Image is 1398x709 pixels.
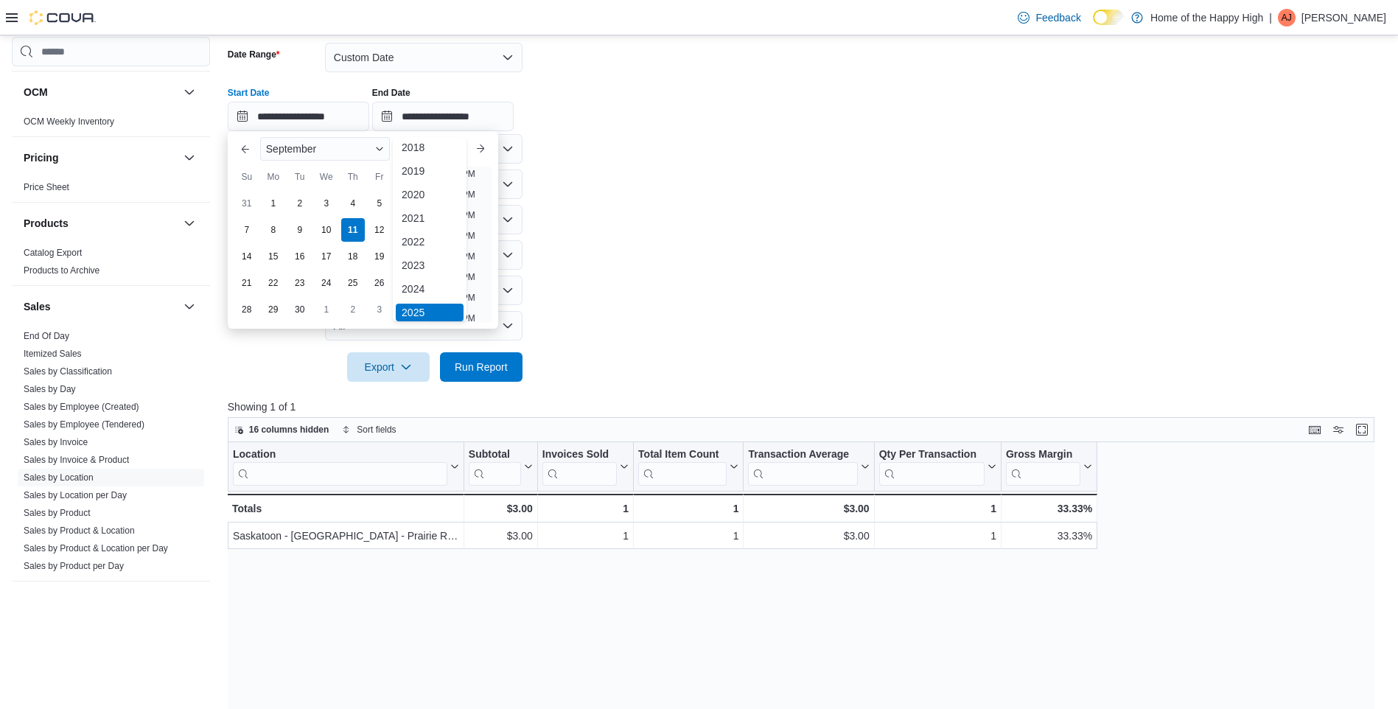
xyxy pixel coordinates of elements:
span: Dark Mode [1093,25,1094,26]
div: day-8 [262,218,285,242]
span: OCM Weekly Inventory [24,116,114,128]
span: Catalog Export [24,247,82,259]
a: Products to Archive [24,265,99,276]
img: Cova [29,10,96,25]
button: Gross Margin [1006,448,1092,486]
label: Start Date [228,87,270,99]
div: We [315,165,338,189]
button: Sales [181,298,198,315]
div: 2020 [396,186,464,203]
span: End Of Day [24,330,69,342]
button: Previous Month [234,137,257,161]
span: Sales by Invoice [24,436,88,448]
div: Th [341,165,365,189]
button: Open list of options [502,214,514,226]
span: Sort fields [357,424,396,436]
button: Pricing [181,149,198,167]
div: 2025 [396,304,464,321]
button: Pricing [24,150,178,165]
div: day-2 [288,192,312,215]
div: 33.33% [1006,500,1092,517]
div: 1 [638,500,738,517]
div: OCM [12,113,210,136]
button: Taxes [24,595,178,610]
div: day-9 [288,218,312,242]
div: Transaction Average [748,448,857,462]
div: day-31 [235,192,259,215]
div: day-29 [262,298,285,321]
div: Qty Per Transaction [878,448,984,486]
span: Sales by Product & Location per Day [24,542,168,554]
a: Sales by Product per Day [24,561,124,571]
span: 16 columns hidden [249,424,329,436]
a: Sales by Invoice [24,437,88,447]
div: day-1 [315,298,338,321]
div: Totals [232,500,459,517]
span: Sales by Location [24,472,94,483]
button: Keyboard shortcuts [1306,421,1324,439]
div: day-26 [368,271,391,295]
div: Invoices Sold [542,448,617,486]
span: Feedback [1035,10,1080,25]
label: End Date [372,87,410,99]
div: 2019 [396,162,464,180]
div: 1 [878,527,996,545]
button: Qty Per Transaction [878,448,996,486]
div: $3.00 [469,500,533,517]
div: day-23 [288,271,312,295]
a: Feedback [1012,3,1086,32]
input: Press the down key to enter a popover containing a calendar. Press the escape key to close the po... [228,102,369,131]
div: day-21 [235,271,259,295]
a: Sales by Location per Day [24,490,127,500]
div: Transaction Average [748,448,857,486]
div: day-7 [235,218,259,242]
div: 2022 [396,233,464,251]
div: day-18 [341,245,365,268]
div: day-15 [262,245,285,268]
button: Display options [1329,421,1347,439]
div: day-10 [315,218,338,242]
button: Sort fields [336,421,402,439]
div: day-5 [368,192,391,215]
div: day-3 [368,298,391,321]
span: Sales by Invoice & Product [24,454,129,466]
div: Products [12,244,210,285]
div: $3.00 [748,527,869,545]
div: $3.00 [748,500,869,517]
button: OCM [24,85,178,99]
a: OCM Weekly Inventory [24,116,114,127]
div: 2018 [396,139,464,156]
input: Dark Mode [1093,10,1124,25]
p: [PERSON_NAME] [1301,9,1386,27]
button: Invoices Sold [542,448,629,486]
div: 2023 [396,256,464,274]
div: 2021 [396,209,464,227]
span: September [266,143,316,155]
div: 1 [542,500,629,517]
a: End Of Day [24,331,69,341]
button: Products [24,216,178,231]
span: Export [356,352,421,382]
p: | [1269,9,1272,27]
a: Sales by Day [24,384,76,394]
div: day-3 [315,192,338,215]
button: Taxes [181,593,198,611]
a: Sales by Classification [24,366,112,377]
h3: Pricing [24,150,58,165]
div: day-11 [341,218,365,242]
button: Sales [24,299,178,314]
div: Gross Margin [1006,448,1080,462]
button: Custom Date [325,43,522,72]
label: Date Range [228,49,280,60]
div: 1 [638,527,738,545]
a: Sales by Employee (Tendered) [24,419,144,430]
h3: Sales [24,299,51,314]
a: Catalog Export [24,248,82,258]
span: Sales by Employee (Created) [24,401,139,413]
a: Sales by Location [24,472,94,483]
span: Sales by Product & Location [24,525,135,537]
div: 1 [878,500,996,517]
